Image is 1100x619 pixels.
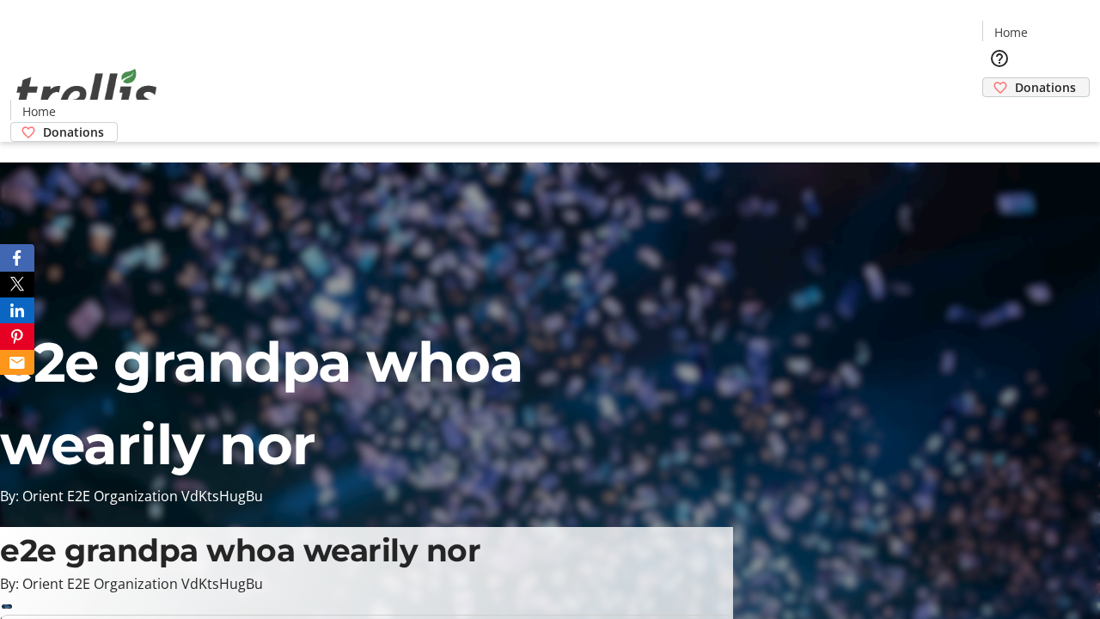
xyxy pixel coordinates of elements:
[983,23,1038,41] a: Home
[982,41,1017,76] button: Help
[10,50,163,136] img: Orient E2E Organization VdKtsHugBu's Logo
[10,122,118,142] a: Donations
[22,102,56,120] span: Home
[43,123,104,141] span: Donations
[994,23,1028,41] span: Home
[982,97,1017,132] button: Cart
[11,102,66,120] a: Home
[1015,78,1076,96] span: Donations
[982,77,1090,97] a: Donations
